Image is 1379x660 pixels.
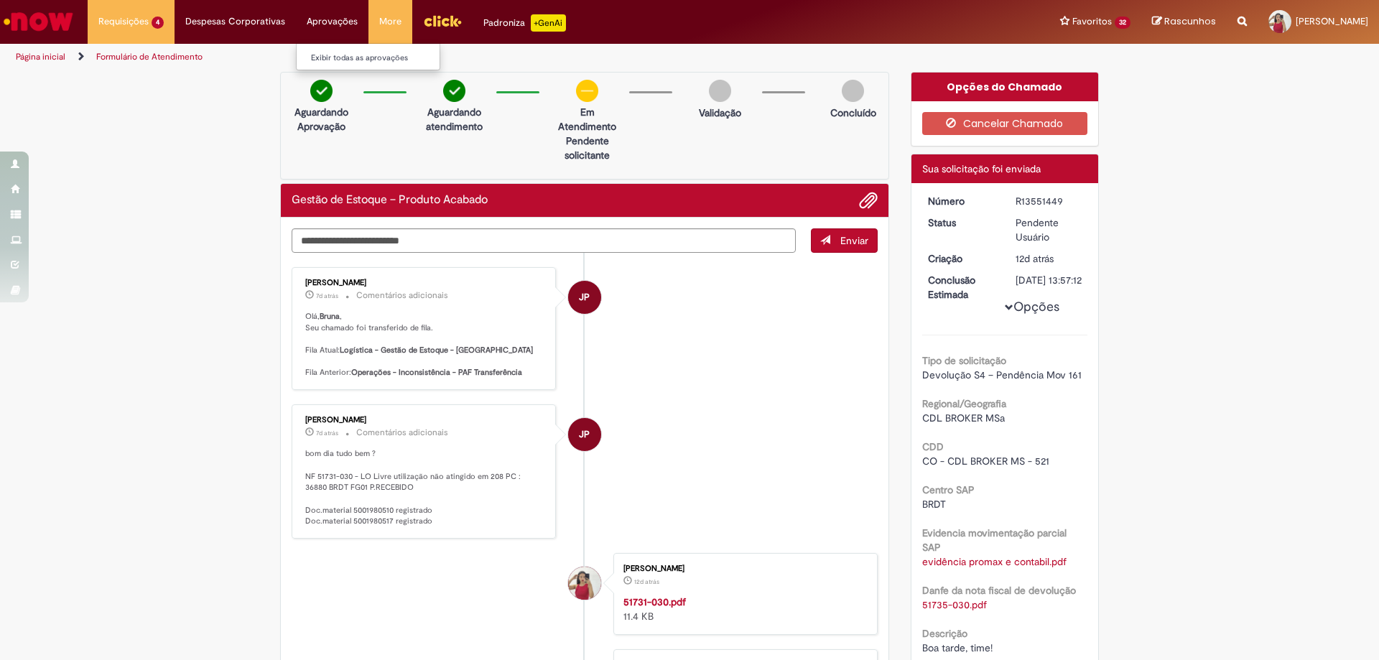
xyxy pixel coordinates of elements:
[922,555,1067,568] a: Download de evidência promax e contabil.pdf
[922,526,1067,554] b: Evidencia movimentação parcial SAP
[842,80,864,102] img: img-circle-grey.png
[859,191,878,210] button: Adicionar anexos
[305,416,544,424] div: [PERSON_NAME]
[568,281,601,314] div: Jose Pereira
[340,345,533,355] b: Logística - Gestão de Estoque - [GEOGRAPHIC_DATA]
[483,14,566,32] div: Padroniza
[568,567,601,600] div: Bruna Caroliny Pereira De Albuquerque
[292,194,488,207] h2: Gestão de Estoque – Produto Acabado Histórico de tíquete
[922,397,1006,410] b: Regional/Geografia
[922,483,975,496] b: Centro SAP
[307,14,358,29] span: Aprovações
[185,14,285,29] span: Despesas Corporativas
[922,112,1088,135] button: Cancelar Chamado
[579,417,590,452] span: JP
[917,251,1006,266] dt: Criação
[623,595,686,608] a: 51731-030.pdf
[1,7,75,36] img: ServiceNow
[287,105,356,134] p: Aguardando Aprovação
[443,80,465,102] img: check-circle-green.png
[305,448,544,527] p: bom dia tudo bem ? NF 51731-030 - LO Livre utilização não atingido em 208 PC : 36880 BRDT FG01 P....
[576,80,598,102] img: circle-minus.png
[1016,194,1082,208] div: R13551449
[1164,14,1216,28] span: Rascunhos
[579,280,590,315] span: JP
[1016,252,1054,265] time: 19/09/2025 15:57:08
[11,44,909,70] ul: Trilhas de página
[552,134,622,162] p: Pendente solicitante
[922,412,1005,424] span: CDL BROKER MSa
[98,14,149,29] span: Requisições
[305,311,544,378] p: Olá, , Seu chamado foi transferido de fila. Fila Atual: Fila Anterior:
[1152,15,1216,29] a: Rascunhos
[1016,251,1082,266] div: 19/09/2025 15:57:08
[296,43,440,70] ul: Aprovações
[305,279,544,287] div: [PERSON_NAME]
[911,73,1099,101] div: Opções do Chamado
[320,311,340,322] b: Bruna
[316,429,338,437] span: 7d atrás
[840,234,868,247] span: Enviar
[922,498,946,511] span: BRDT
[1115,17,1130,29] span: 32
[351,367,522,378] b: Operações - Inconsistência - PAF Transferência
[297,50,455,66] a: Exibir todas as aprovações
[922,598,987,611] a: Download de 51735-030.pdf
[96,51,203,62] a: Formulário de Atendimento
[922,584,1076,597] b: Danfe da nota fiscal de devolução
[379,14,401,29] span: More
[292,228,796,253] textarea: Digite sua mensagem aqui...
[16,51,65,62] a: Página inicial
[316,429,338,437] time: 25/09/2025 09:32:03
[922,455,1049,468] span: CO - CDL BROKER MS - 521
[922,627,967,640] b: Descrição
[1016,252,1054,265] span: 12d atrás
[356,289,448,302] small: Comentários adicionais
[419,105,489,134] p: Aguardando atendimento
[830,106,876,120] p: Concluído
[917,215,1006,230] dt: Status
[356,427,448,439] small: Comentários adicionais
[316,292,338,300] span: 7d atrás
[811,228,878,253] button: Enviar
[917,194,1006,208] dt: Número
[1016,215,1082,244] div: Pendente Usuário
[623,595,863,623] div: 11.4 KB
[1296,15,1368,27] span: [PERSON_NAME]
[310,80,333,102] img: check-circle-green.png
[699,106,741,120] p: Validação
[634,577,659,586] span: 12d atrás
[531,14,566,32] p: +GenAi
[634,577,659,586] time: 19/09/2025 15:55:49
[568,418,601,451] div: Jose Pereira
[922,162,1041,175] span: Sua solicitação foi enviada
[922,440,944,453] b: CDD
[922,368,1082,381] span: Devolução S4 – Pendência Mov 161
[1016,273,1082,287] div: [DATE] 13:57:12
[316,292,338,300] time: 25/09/2025 09:32:09
[423,10,462,32] img: click_logo_yellow_360x200.png
[922,354,1006,367] b: Tipo de solicitação
[1072,14,1112,29] span: Favoritos
[709,80,731,102] img: img-circle-grey.png
[917,273,1006,302] dt: Conclusão Estimada
[623,564,863,573] div: [PERSON_NAME]
[152,17,164,29] span: 4
[552,105,622,134] p: Em Atendimento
